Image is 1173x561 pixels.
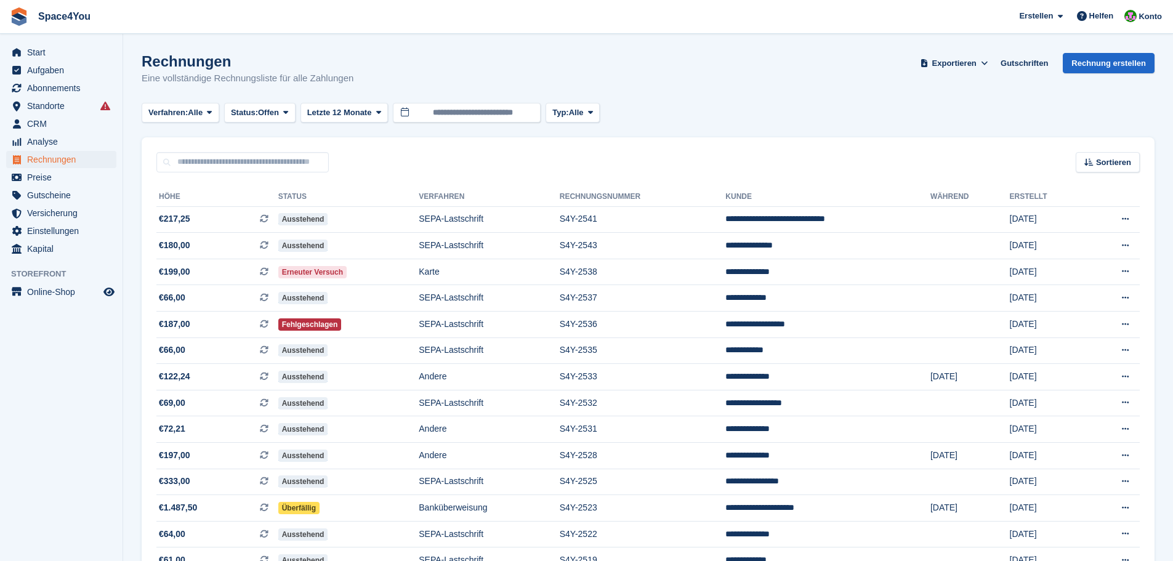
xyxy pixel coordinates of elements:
[546,103,600,123] button: Typ: Alle
[102,285,116,299] a: Vorschau-Shop
[6,62,116,79] a: menu
[930,443,1010,469] td: [DATE]
[1063,53,1155,73] a: Rechnung erstellen
[419,337,559,364] td: SEPA-Lastschrift
[1010,312,1087,338] td: [DATE]
[27,133,101,150] span: Analyse
[159,239,190,252] span: €180,00
[419,495,559,522] td: Banküberweisung
[300,103,389,123] button: Letzte 12 Monate
[932,57,977,70] span: Exportieren
[231,107,258,119] span: Status:
[278,528,328,541] span: Ausstehend
[1010,206,1087,233] td: [DATE]
[159,265,190,278] span: €199,00
[278,318,342,331] span: Fehlgeschlagen
[560,469,726,495] td: S4Y-2525
[278,292,328,304] span: Ausstehend
[27,115,101,132] span: CRM
[6,115,116,132] a: menu
[224,103,296,123] button: Status: Offen
[27,44,101,61] span: Start
[419,443,559,469] td: Andere
[27,283,101,301] span: Online-Shop
[996,53,1053,73] a: Gutschriften
[159,212,190,225] span: €217,25
[258,107,279,119] span: Offen
[1089,10,1114,22] span: Helfen
[1010,469,1087,495] td: [DATE]
[419,364,559,390] td: Andere
[6,222,116,240] a: menu
[930,187,1010,207] th: Während
[6,79,116,97] a: menu
[27,222,101,240] span: Einstellungen
[278,450,328,462] span: Ausstehend
[159,344,185,357] span: €66,00
[560,495,726,522] td: S4Y-2523
[6,169,116,186] a: menu
[278,213,328,225] span: Ausstehend
[6,44,116,61] a: menu
[27,187,101,204] span: Gutscheine
[278,371,328,383] span: Ausstehend
[278,423,328,435] span: Ausstehend
[419,312,559,338] td: SEPA-Lastschrift
[159,370,190,383] span: €122,24
[278,266,347,278] span: Erneuter Versuch
[560,416,726,443] td: S4Y-2531
[1010,337,1087,364] td: [DATE]
[188,107,203,119] span: Alle
[419,390,559,416] td: SEPA-Lastschrift
[1010,416,1087,443] td: [DATE]
[560,337,726,364] td: S4Y-2535
[1010,259,1087,285] td: [DATE]
[11,268,123,280] span: Storefront
[560,259,726,285] td: S4Y-2538
[278,240,328,252] span: Ausstehend
[27,204,101,222] span: Versicherung
[1010,390,1087,416] td: [DATE]
[419,416,559,443] td: Andere
[930,364,1010,390] td: [DATE]
[1096,156,1131,169] span: Sortieren
[419,259,559,285] td: Karte
[1010,285,1087,312] td: [DATE]
[560,233,726,259] td: S4Y-2543
[419,469,559,495] td: SEPA-Lastschrift
[159,422,185,435] span: €72,21
[159,449,190,462] span: €197,00
[142,103,219,123] button: Verfahren: Alle
[27,97,101,115] span: Standorte
[6,240,116,257] a: menu
[6,97,116,115] a: menu
[560,206,726,233] td: S4Y-2541
[560,521,726,547] td: S4Y-2522
[159,318,190,331] span: €187,00
[552,107,568,119] span: Typ:
[419,285,559,312] td: SEPA-Lastschrift
[560,285,726,312] td: S4Y-2537
[278,397,328,410] span: Ausstehend
[307,107,372,119] span: Letzte 12 Monate
[159,501,197,514] span: €1.487,50
[1010,233,1087,259] td: [DATE]
[10,7,28,26] img: stora-icon-8386f47178a22dfd0bd8f6a31ec36ba5ce8667c1dd55bd0f319d3a0aa187defe.svg
[560,187,726,207] th: Rechnungsnummer
[6,187,116,204] a: menu
[1010,495,1087,522] td: [DATE]
[569,107,584,119] span: Alle
[278,187,419,207] th: Status
[100,101,110,111] i: Es sind Fehler bei der Synchronisierung von Smart-Einträgen aufgetreten
[6,283,116,301] a: Speisekarte
[6,151,116,168] a: menu
[148,107,188,119] span: Verfahren:
[917,53,991,73] button: Exportieren
[725,187,930,207] th: Kunde
[1010,187,1087,207] th: Erstellt
[27,151,101,168] span: Rechnungen
[6,133,116,150] a: menu
[1124,10,1137,22] img: Luca-André Talhoff
[1010,521,1087,547] td: [DATE]
[27,240,101,257] span: Kapital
